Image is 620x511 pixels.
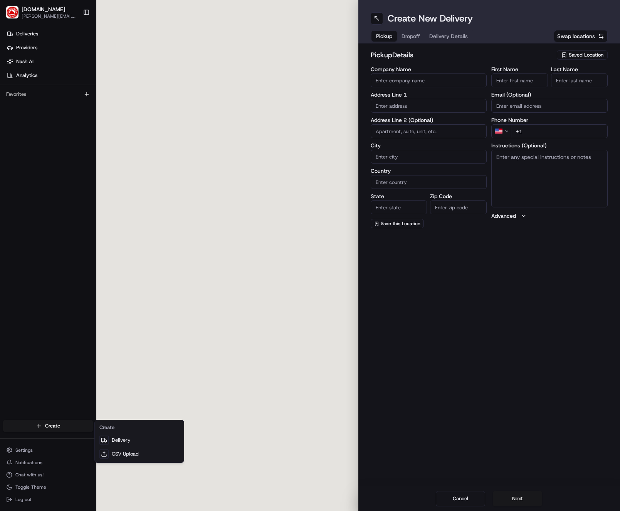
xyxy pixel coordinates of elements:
span: Knowledge Base [15,172,59,180]
button: Start new chat [131,76,140,85]
span: Saved Location [569,52,603,58]
div: 📗 [8,173,14,179]
span: Chat with us! [15,472,44,478]
label: First Name [491,67,548,72]
span: • [64,140,67,146]
span: Delivery Details [429,32,468,40]
div: 💻 [65,173,71,179]
h1: Create New Delivery [388,12,473,25]
span: Swap locations [557,32,595,40]
span: Analytics [16,72,37,79]
span: Create [45,422,60,429]
label: Advanced [491,212,516,220]
input: Enter last name [551,73,608,87]
button: Next [493,491,542,506]
span: Save this Location [381,220,420,227]
h2: pickup Details [371,50,553,60]
span: Deliveries [16,30,38,37]
span: Nash AI [16,58,34,65]
label: Address Line 2 (Optional) [371,117,487,123]
span: [DATE] [68,140,84,146]
img: 4281594248423_2fcf9dad9f2a874258b8_72.png [16,73,30,87]
input: Enter country [371,175,487,189]
span: Settings [15,447,33,453]
img: Nash [8,8,23,23]
label: City [371,143,487,148]
img: 1736555255976-a54dd68f-1ca7-489b-9aae-adbdc363a1c4 [8,73,22,87]
label: Zip Code [430,194,487,199]
a: 💻API Documentation [62,169,127,183]
div: We're available if you need us! [35,81,106,87]
label: Address Line 1 [371,92,487,97]
span: • [58,119,60,125]
span: Toggle Theme [15,484,46,490]
input: Enter city [371,150,487,164]
input: Enter phone number [511,124,608,138]
label: Company Name [371,67,487,72]
a: 📗Knowledge Base [5,169,62,183]
label: Email (Optional) [491,92,608,97]
span: [PERSON_NAME] [24,140,62,146]
div: Favorites [3,88,93,100]
span: Pylon [77,191,93,197]
label: Phone Number [491,117,608,123]
span: Providers [16,44,37,51]
img: Richard Lyman [8,133,20,145]
div: Past conversations [8,100,49,106]
a: CSV Upload [96,447,182,461]
a: Delivery [96,433,182,447]
div: Start new chat [35,73,126,81]
input: Enter email address [491,99,608,113]
label: Country [371,168,487,174]
input: Enter zip code [430,200,487,214]
button: Cancel [436,491,485,506]
span: Dropoff [402,32,420,40]
span: Pickup [376,32,392,40]
img: Regen Pajulas [8,112,20,124]
label: Last Name [551,67,608,72]
input: Enter state [371,200,427,214]
div: Create [96,422,182,433]
span: [DOMAIN_NAME] [22,5,65,13]
button: See all [119,99,140,108]
input: Clear [20,50,127,58]
span: API Documentation [73,172,124,180]
label: Instructions (Optional) [491,143,608,148]
span: [DATE] [62,119,78,125]
a: Powered byPylon [54,190,93,197]
input: Enter address [371,99,487,113]
p: Welcome 👋 [8,31,140,43]
input: Enter company name [371,73,487,87]
input: Enter first name [491,73,548,87]
img: Waiter.com [6,6,18,18]
span: [PERSON_NAME][EMAIL_ADDRESS][PERSON_NAME][DOMAIN_NAME] [22,13,77,19]
img: 1736555255976-a54dd68f-1ca7-489b-9aae-adbdc363a1c4 [15,120,22,126]
span: Regen Pajulas [24,119,56,125]
label: State [371,194,427,199]
span: Notifications [15,459,42,466]
span: Log out [15,496,31,503]
input: Apartment, suite, unit, etc. [371,124,487,138]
